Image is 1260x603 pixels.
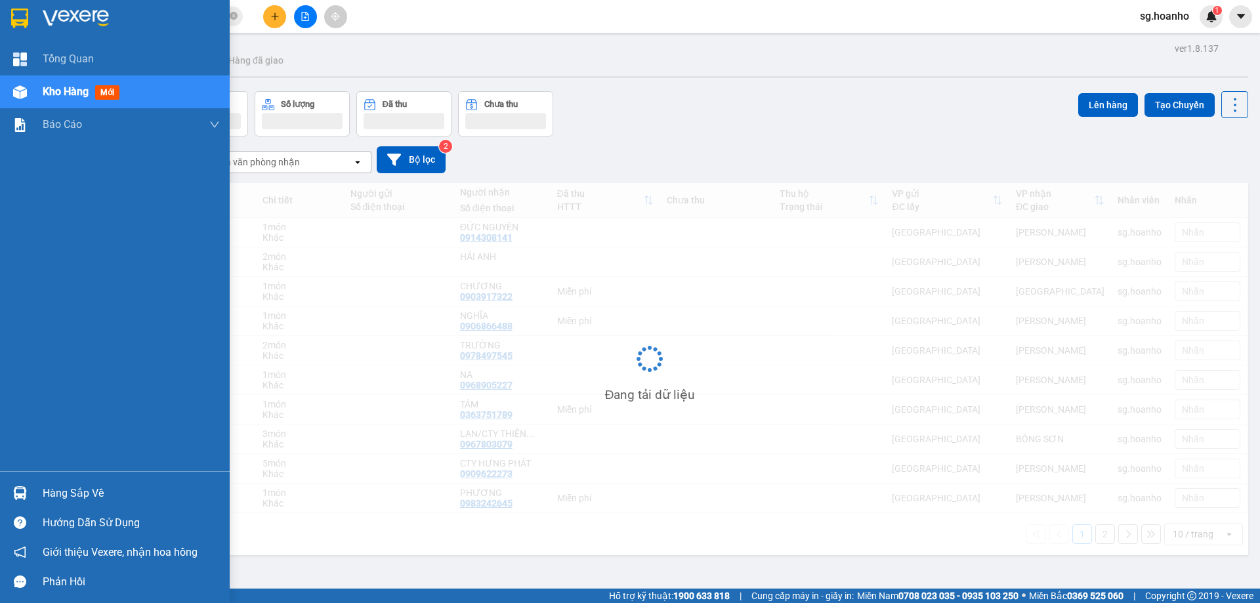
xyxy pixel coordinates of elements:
span: | [740,589,742,603]
img: icon-new-feature [1206,10,1217,22]
div: Hướng dẫn sử dụng [43,513,220,533]
img: solution-icon [13,118,27,132]
div: Phản hồi [43,572,220,592]
span: message [14,575,26,588]
span: | [1133,589,1135,603]
svg: open [352,157,363,167]
span: Hỗ trợ kỹ thuật: [609,589,730,603]
span: question-circle [14,516,26,529]
span: mới [95,85,119,100]
img: dashboard-icon [13,52,27,66]
sup: 2 [439,140,452,153]
span: notification [14,546,26,558]
img: warehouse-icon [13,486,27,500]
span: aim [331,12,340,21]
div: Hàng sắp về [43,484,220,503]
div: Đang tải dữ liệu [605,385,695,405]
span: Miền Nam [857,589,1018,603]
strong: 0708 023 035 - 0935 103 250 [898,591,1018,601]
button: Lên hàng [1078,93,1138,117]
span: close-circle [230,12,238,20]
img: logo-vxr [11,9,28,28]
span: plus [270,12,280,21]
sup: 1 [1213,6,1222,15]
span: Báo cáo [43,116,82,133]
button: plus [263,5,286,28]
div: Chọn văn phòng nhận [209,156,300,169]
span: Miền Bắc [1029,589,1123,603]
span: Cung cấp máy in - giấy in: [751,589,854,603]
button: Số lượng [255,91,350,136]
button: Tạo Chuyến [1144,93,1215,117]
span: close-circle [230,10,238,23]
button: aim [324,5,347,28]
div: Số lượng [281,100,314,109]
div: ver 1.8.137 [1175,41,1219,56]
span: Giới thiệu Vexere, nhận hoa hồng [43,544,198,560]
button: file-add [294,5,317,28]
span: caret-down [1235,10,1247,22]
strong: 1900 633 818 [673,591,730,601]
button: caret-down [1229,5,1252,28]
span: Kho hàng [43,85,89,98]
span: copyright [1187,591,1196,600]
button: Chưa thu [458,91,553,136]
span: sg.hoanho [1129,8,1200,24]
button: Bộ lọc [377,146,446,173]
button: Hàng đã giao [218,45,294,76]
span: down [209,119,220,130]
span: ⚪️ [1022,593,1026,598]
div: Chưa thu [484,100,518,109]
div: Đã thu [383,100,407,109]
button: Đã thu [356,91,451,136]
span: Tổng Quan [43,51,94,67]
strong: 0369 525 060 [1067,591,1123,601]
span: file-add [301,12,310,21]
span: 1 [1215,6,1219,15]
img: warehouse-icon [13,85,27,99]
